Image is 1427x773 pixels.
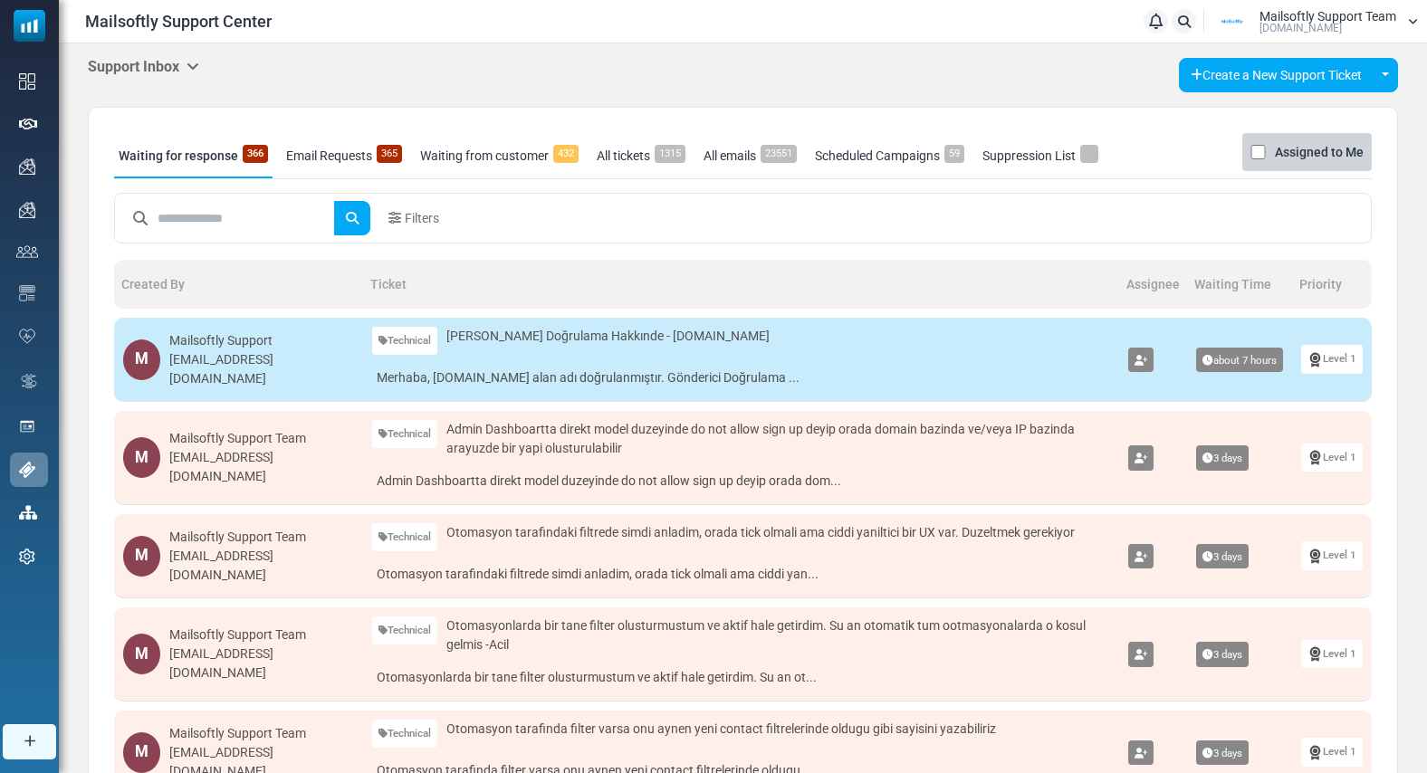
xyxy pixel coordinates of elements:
div: Mailsoftly Support Team [169,724,354,743]
span: 366 [243,145,268,163]
a: Otomasyonlarda bir tane filter olusturmustum ve aktif hale getirdim. Su an ot... [372,663,1110,692]
span: Otomasyonlarda bir tane filter olusturmustum ve aktif hale getirdim. Su an otomatik tum ootmasyon... [446,616,1110,654]
a: Level 1 [1301,738,1363,766]
span: 23551 [761,145,797,163]
a: Email Requests365 [282,133,407,178]
img: mailsoftly_icon_blue_white.svg [14,10,45,42]
div: M [123,536,160,577]
img: landing_pages.svg [19,418,35,434]
a: Otomasyon tarafindaki filtrede simdi anladim, orada tick olmali ama ciddi yan... [372,560,1110,588]
a: Level 1 [1301,541,1363,569]
span: 3 days [1196,544,1249,569]
img: User Logo [1210,8,1255,35]
th: Waiting Time [1187,260,1292,309]
img: settings-icon.svg [19,549,35,565]
a: Level 1 [1301,345,1363,373]
div: M [123,339,160,380]
a: Admin Dashboartta direkt model duzeyinde do not allow sign up deyip orada dom... [372,467,1110,495]
a: Technical [372,720,437,748]
th: Priority [1292,260,1372,309]
div: [EMAIL_ADDRESS][DOMAIN_NAME] [169,350,354,388]
span: Mailsoftly Support Center [85,9,272,33]
span: Filters [405,209,439,228]
a: Technical [372,327,437,355]
span: Mailsoftly Support Team [1259,10,1396,23]
span: 1315 [655,145,685,163]
span: 3 days [1196,642,1249,667]
div: M [123,437,160,478]
span: about 7 hours [1196,348,1283,373]
div: [EMAIL_ADDRESS][DOMAIN_NAME] [169,448,354,486]
span: 365 [377,145,402,163]
label: Assigned to Me [1275,141,1364,163]
th: Created By [114,260,363,309]
div: Mailsoftly Support Team [169,429,354,448]
div: [EMAIL_ADDRESS][DOMAIN_NAME] [169,547,354,585]
span: Otomasyon tarafinda filter varsa onu aynen yeni contact filtrelerinde oldugu gibi sayisini yazabi... [446,720,996,739]
div: [EMAIL_ADDRESS][DOMAIN_NAME] [169,644,354,682]
a: Technical [372,616,437,644]
img: contacts-icon.svg [16,245,38,258]
a: All emails23551 [699,133,801,178]
img: campaigns-icon.png [19,202,35,218]
div: M [123,732,160,773]
div: M [123,634,160,674]
a: Technical [372,420,437,448]
span: Otomasyon tarafindaki filtrede simdi anladim, orada tick olmali ama ciddi yaniltici bir UX var. D... [446,523,1075,542]
a: Technical [372,523,437,551]
span: Admin Dashboartta direkt model duzeyinde do not allow sign up deyip orada domain bazinda ve/veya ... [446,420,1110,458]
a: Level 1 [1301,640,1363,668]
th: Ticket [363,260,1119,309]
img: email-templates-icon.svg [19,285,35,301]
a: Create a New Support Ticket [1179,58,1374,92]
h5: Support Inbox [88,58,199,75]
a: All tickets1315 [592,133,690,178]
img: dashboard-icon.svg [19,73,35,90]
span: [DOMAIN_NAME] [1259,23,1342,33]
a: User Logo Mailsoftly Support Team [DOMAIN_NAME] [1210,8,1418,35]
div: Mailsoftly Support Team [169,625,354,644]
span: [PERSON_NAME] Doğrulama Hakkınde - [DOMAIN_NAME] [446,327,770,346]
span: 3 days [1196,445,1249,471]
a: Waiting for response366 [114,133,273,178]
div: Mailsoftly Support [169,331,354,350]
a: Waiting from customer432 [416,133,583,178]
div: Mailsoftly Support Team [169,528,354,547]
th: Assignee [1119,260,1187,309]
img: support-icon-active.svg [19,462,35,478]
img: campaigns-icon.png [19,158,35,175]
img: workflow.svg [19,371,39,392]
a: Merhaba, [DOMAIN_NAME] alan adı doğrulanmıştır. Gönderici Doğrulama ... [372,364,1110,392]
a: Level 1 [1301,444,1363,472]
span: 3 days [1196,740,1249,766]
a: Scheduled Campaigns59 [810,133,969,178]
a: Suppression List [978,133,1103,178]
span: 432 [553,145,579,163]
span: 59 [944,145,964,163]
img: domain-health-icon.svg [19,329,35,343]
